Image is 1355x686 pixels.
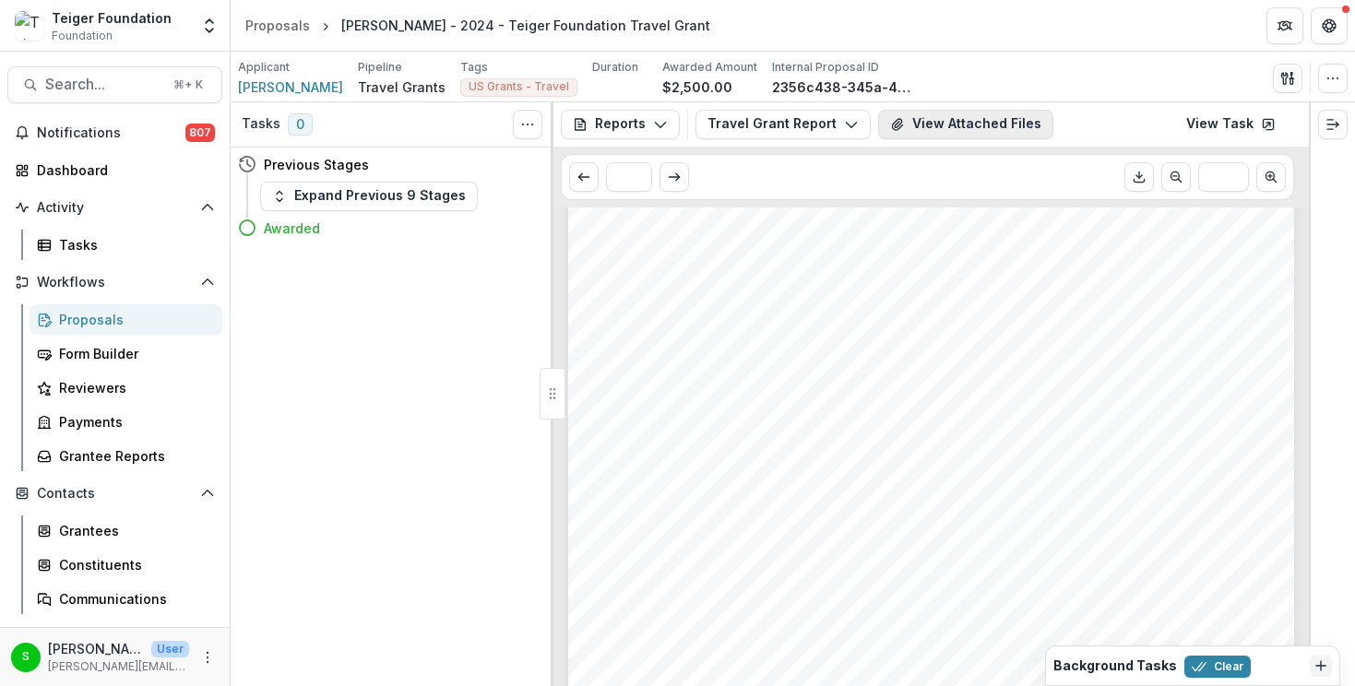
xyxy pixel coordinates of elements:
div: Grantee Reports [59,446,208,466]
span: Photos and video from travel [612,520,848,538]
span: Additional funding sources [612,305,834,323]
div: Payments [59,412,208,432]
a: Proposals [30,304,222,335]
button: Toggle View Cancelled Tasks [513,110,542,139]
button: Scroll to next page [1256,162,1286,192]
a: Communications [30,584,222,614]
div: Communications [59,589,208,609]
div: Tasks [59,235,208,254]
p: Tags [460,59,488,76]
span: [DATE] [678,231,724,246]
button: Partners [1266,7,1303,44]
span: additional costs covered by the Teiger Curator Grant program [612,326,1011,341]
button: Open Activity [7,193,222,222]
div: Proposals [245,16,310,35]
span: Workflows [37,275,193,290]
a: [PERSON_NAME] [238,77,343,97]
a: Form Builder [30,338,222,369]
div: Form Builder [59,344,208,363]
div: Grantees [59,521,208,540]
h3: Tasks [242,116,280,132]
a: View Task [1175,110,1287,139]
div: ⌘ + K [170,75,207,95]
a: Grantees [30,515,222,546]
button: Open Workflows [7,267,222,297]
a: Constituents [30,550,222,580]
button: Get Help [1311,7,1348,44]
span: See attached files [612,561,729,575]
span: Activity [37,200,193,216]
button: Scroll to next page [660,162,689,192]
a: Payments [30,407,222,437]
img: Teiger Foundation [15,11,44,41]
div: [PERSON_NAME] - 2024 - Teiger Foundation Travel Grant [341,16,710,35]
p: [PERSON_NAME][EMAIL_ADDRESS][DOMAIN_NAME] [48,658,189,675]
span: Upload photos or videos of your travel for Teiger Foundation's Instagram. Not required, only if y... [612,543,1173,555]
button: More [196,646,219,668]
span: Erp [849,212,872,227]
p: $2,500.00 [662,77,732,97]
span: 0 [288,113,313,136]
span: [GEOGRAPHIC_DATA] [1018,231,1171,246]
p: 2356c438-345a-489f-9449-e074daa3fb67 [772,77,910,97]
button: Dismiss [1310,655,1332,677]
span: Document upload [612,401,778,420]
h4: Awarded [264,219,320,238]
button: Download PDF [1124,162,1154,192]
nav: breadcrumb [238,12,718,39]
span: US Grants - Travel [469,80,569,93]
p: Applicant [238,59,290,76]
div: Constituents [59,555,208,574]
span: meeting with [PERSON_NAME] [849,197,1055,212]
span: See attached files [612,483,729,498]
span: Opening Rjikemuseum [849,231,996,246]
span: [DATE] [678,251,724,266]
span: Return flight to [GEOGRAPHIC_DATA] [849,251,1100,266]
p: Duration [592,59,638,76]
button: Expand right [1318,110,1348,139]
div: Teiger Foundation [52,8,172,28]
button: View Attached Files [878,110,1053,139]
span: Search... [45,76,162,93]
p: User [151,641,189,657]
a: Grantee Reports [30,441,222,471]
button: Search... [7,66,222,103]
span: Foundation [52,28,113,44]
p: Travel Grants [358,77,446,97]
button: Reports [561,110,680,139]
span: 807 [185,124,215,142]
button: Travel Grant Report [695,110,871,139]
p: Internal Proposal ID [772,59,879,76]
button: Notifications807 [7,118,222,148]
button: Open Contacts [7,479,222,508]
p: Awarded Amount [662,59,757,76]
p: [PERSON_NAME] [48,639,144,658]
span: Upload an expense report for this travel. [612,466,829,478]
button: Scroll to previous page [1161,162,1191,192]
button: Expand Previous 9 Stages [260,182,478,211]
button: Scroll to previous page [569,162,599,192]
p: Pipeline [358,59,402,76]
span: Notifications [37,125,185,141]
div: Reviewers [59,378,208,397]
div: Proposals [59,310,208,329]
a: Dashboard [7,155,222,185]
a: Proposals [238,12,317,39]
button: Open entity switcher [196,7,222,44]
h4: Previous Stages [264,155,369,174]
button: Clear [1184,656,1251,678]
span: Updated project budget [612,442,804,459]
button: Open Data & Reporting [7,621,222,651]
div: Stephanie [22,651,30,663]
div: Dashboard [37,160,208,180]
span: Contacts [37,486,193,502]
h2: Background Tasks [1053,658,1177,674]
span: [GEOGRAPHIC_DATA] [1018,251,1171,266]
a: Tasks [30,230,222,260]
a: Reviewers [30,373,222,403]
